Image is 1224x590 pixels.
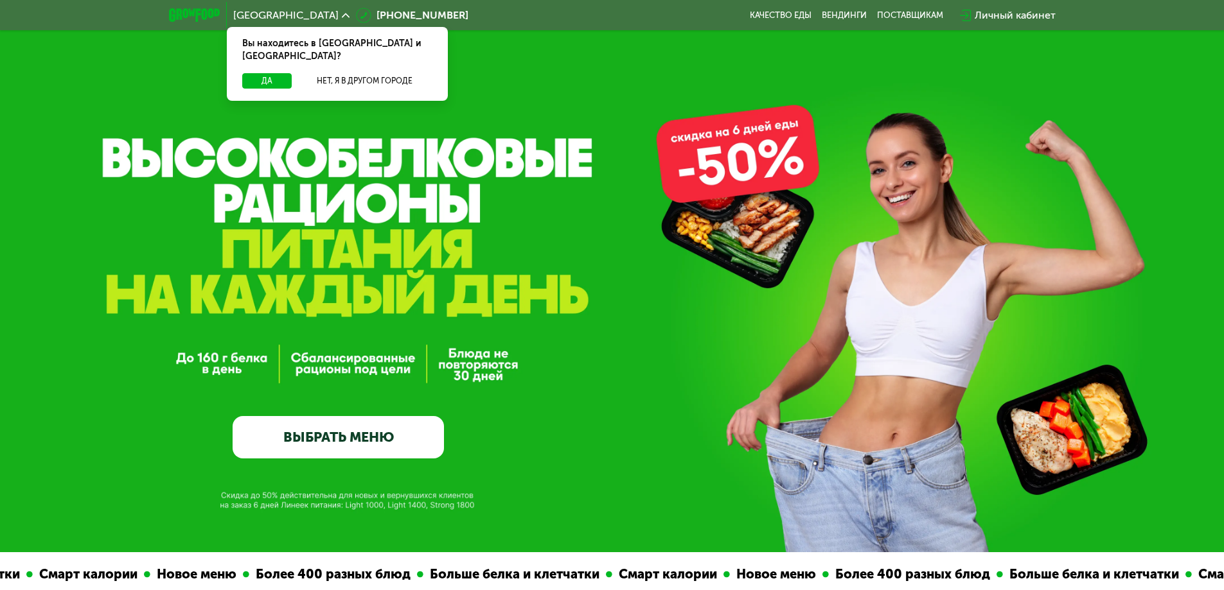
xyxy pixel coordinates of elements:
[822,10,867,21] a: Вендинги
[14,564,125,584] div: Смарт калории
[877,10,943,21] div: поставщикам
[405,564,587,584] div: Больше белка и клетчатки
[810,564,978,584] div: Более 400 разных блюд
[975,8,1056,23] div: Личный кабинет
[711,564,804,584] div: Новое меню
[233,416,444,458] a: ВЫБРАТЬ МЕНЮ
[594,564,705,584] div: Смарт калории
[242,73,292,89] button: Да
[233,10,339,21] span: [GEOGRAPHIC_DATA]
[231,564,398,584] div: Более 400 разных блюд
[356,8,468,23] a: [PHONE_NUMBER]
[297,73,432,89] button: Нет, я в другом городе
[984,564,1167,584] div: Больше белка и клетчатки
[750,10,812,21] a: Качество еды
[132,564,224,584] div: Новое меню
[227,27,448,73] div: Вы находитесь в [GEOGRAPHIC_DATA] и [GEOGRAPHIC_DATA]?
